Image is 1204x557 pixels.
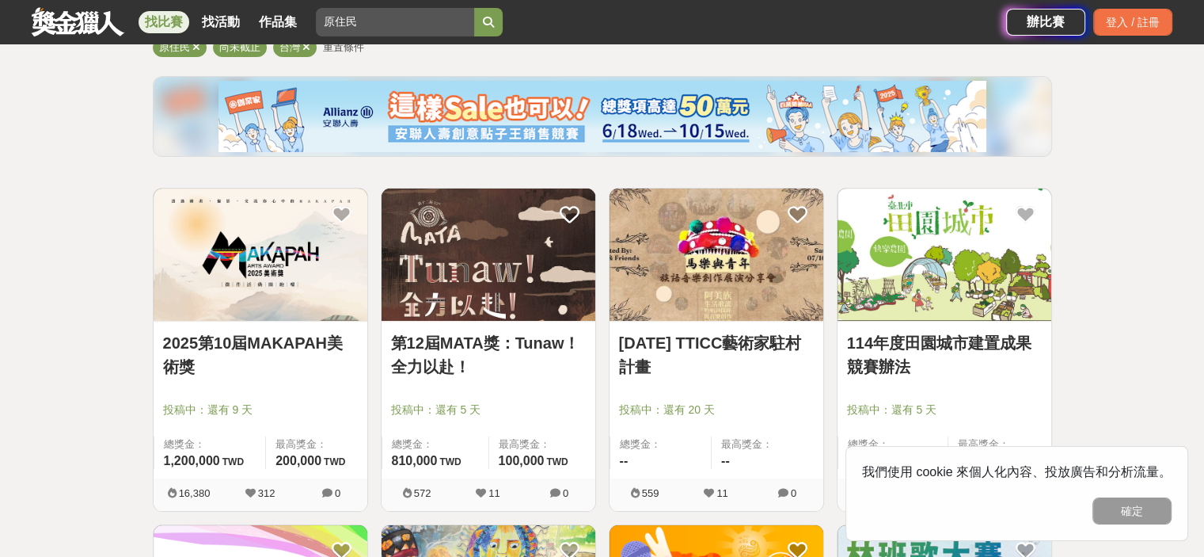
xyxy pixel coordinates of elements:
[620,437,702,452] span: 總獎金：
[279,41,300,53] span: 台灣
[392,454,438,467] span: 810,000
[1093,9,1172,36] div: 登入 / 註冊
[139,11,189,33] a: 找比賽
[958,437,1042,452] span: 最高獎金：
[499,454,545,467] span: 100,000
[619,402,814,418] span: 投稿中：還有 20 天
[154,189,367,321] img: Cover Image
[610,189,823,321] img: Cover Image
[335,487,340,499] span: 0
[163,331,358,379] a: 2025第10屆MAKAPAH美術獎
[791,487,796,499] span: 0
[721,454,730,467] span: --
[179,487,211,499] span: 16,380
[391,331,586,379] a: 第12屆MATA獎：Tunaw！全力以赴！
[862,465,1172,479] span: 我們使用 cookie 來個人化內容、投放廣告和分析流量。
[721,437,814,452] span: 最高獎金：
[275,437,357,452] span: 最高獎金：
[488,487,499,499] span: 11
[275,454,321,467] span: 200,000
[391,402,586,418] span: 投稿中：還有 5 天
[1006,9,1085,36] a: 辦比賽
[218,81,986,152] img: cf4fb443-4ad2-4338-9fa3-b46b0bf5d316.png
[619,331,814,379] a: [DATE] TTICC藝術家駐村計畫
[163,402,358,418] span: 投稿中：還有 9 天
[164,437,256,452] span: 總獎金：
[253,11,303,33] a: 作品集
[258,487,275,499] span: 312
[837,189,1051,321] img: Cover Image
[324,456,345,467] span: TWD
[159,41,190,53] span: 原住民
[316,8,474,36] input: 2025 反詐視界—全國影片競賽
[414,487,431,499] span: 572
[610,189,823,322] a: Cover Image
[847,331,1042,379] a: 114年度田園城市建置成果競賽辦法
[154,189,367,322] a: Cover Image
[847,402,1042,418] span: 投稿中：還有 5 天
[563,487,568,499] span: 0
[848,437,938,452] span: 總獎金：
[546,456,568,467] span: TWD
[392,437,479,452] span: 總獎金：
[716,487,727,499] span: 11
[219,41,260,53] span: 尚未截止
[222,456,244,467] span: TWD
[499,437,586,452] span: 最高獎金：
[323,41,364,53] span: 重置條件
[837,189,1051,322] a: Cover Image
[196,11,246,33] a: 找活動
[1092,498,1172,525] button: 確定
[642,487,659,499] span: 559
[382,189,595,322] a: Cover Image
[164,454,220,467] span: 1,200,000
[620,454,629,467] span: --
[382,189,595,321] img: Cover Image
[439,456,461,467] span: TWD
